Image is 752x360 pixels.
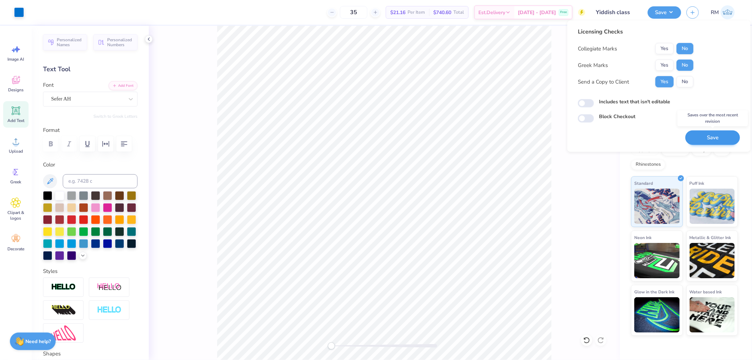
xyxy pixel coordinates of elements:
[655,43,674,54] button: Yes
[8,56,24,62] span: Image AI
[7,118,24,123] span: Add Text
[677,43,693,54] button: No
[678,110,748,126] div: Saves over the most recent revision
[685,130,740,145] button: Save
[93,114,137,119] button: Switch to Greek Letters
[708,5,738,19] a: RM
[433,9,451,16] span: $740.60
[634,297,680,332] img: Glow in the Dark Ink
[690,189,735,224] img: Puff Ink
[677,60,693,71] button: No
[721,5,735,19] img: Ronald Manipon
[578,78,629,86] div: Send a Copy to Client
[655,60,674,71] button: Yes
[51,305,76,316] img: 3D Illusion
[578,28,693,36] div: Licensing Checks
[390,9,405,16] span: $21.16
[51,283,76,291] img: Stroke
[578,61,608,69] div: Greek Marks
[578,45,617,53] div: Collegiate Marks
[599,98,670,105] label: Includes text that isn't editable
[690,243,735,278] img: Metallic & Glitter Ink
[43,350,61,358] label: Shapes
[11,179,22,185] span: Greek
[690,297,735,332] img: Water based Ink
[634,179,653,187] span: Standard
[43,34,87,50] button: Personalized Names
[43,126,137,134] label: Format
[518,9,556,16] span: [DATE] - [DATE]
[648,6,681,19] button: Save
[560,10,567,15] span: Free
[93,34,137,50] button: Personalized Numbers
[109,81,137,90] button: Add Font
[711,8,719,17] span: RM
[453,9,464,16] span: Total
[634,189,680,224] img: Standard
[631,159,665,170] div: Rhinestones
[51,325,76,341] img: Free Distort
[26,338,51,345] strong: Need help?
[478,9,505,16] span: Est. Delivery
[340,6,367,19] input: – –
[690,234,731,241] span: Metallic & Glitter Ink
[634,288,674,295] span: Glow in the Dark Ink
[677,76,693,87] button: No
[97,306,122,314] img: Negative Space
[408,9,425,16] span: Per Item
[9,148,23,154] span: Upload
[57,37,83,47] span: Personalized Names
[8,87,24,93] span: Designs
[599,113,635,120] label: Block Checkout
[43,161,137,169] label: Color
[690,288,722,295] span: Water based Ink
[107,37,133,47] span: Personalized Numbers
[655,76,674,87] button: Yes
[43,81,54,89] label: Font
[4,210,27,221] span: Clipart & logos
[43,65,137,74] div: Text Tool
[591,5,642,19] input: Untitled Design
[7,246,24,252] span: Decorate
[690,179,704,187] span: Puff Ink
[634,243,680,278] img: Neon Ink
[43,267,57,275] label: Styles
[328,342,335,349] div: Accessibility label
[634,234,652,241] span: Neon Ink
[63,174,137,188] input: e.g. 7428 c
[97,283,122,292] img: Shadow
